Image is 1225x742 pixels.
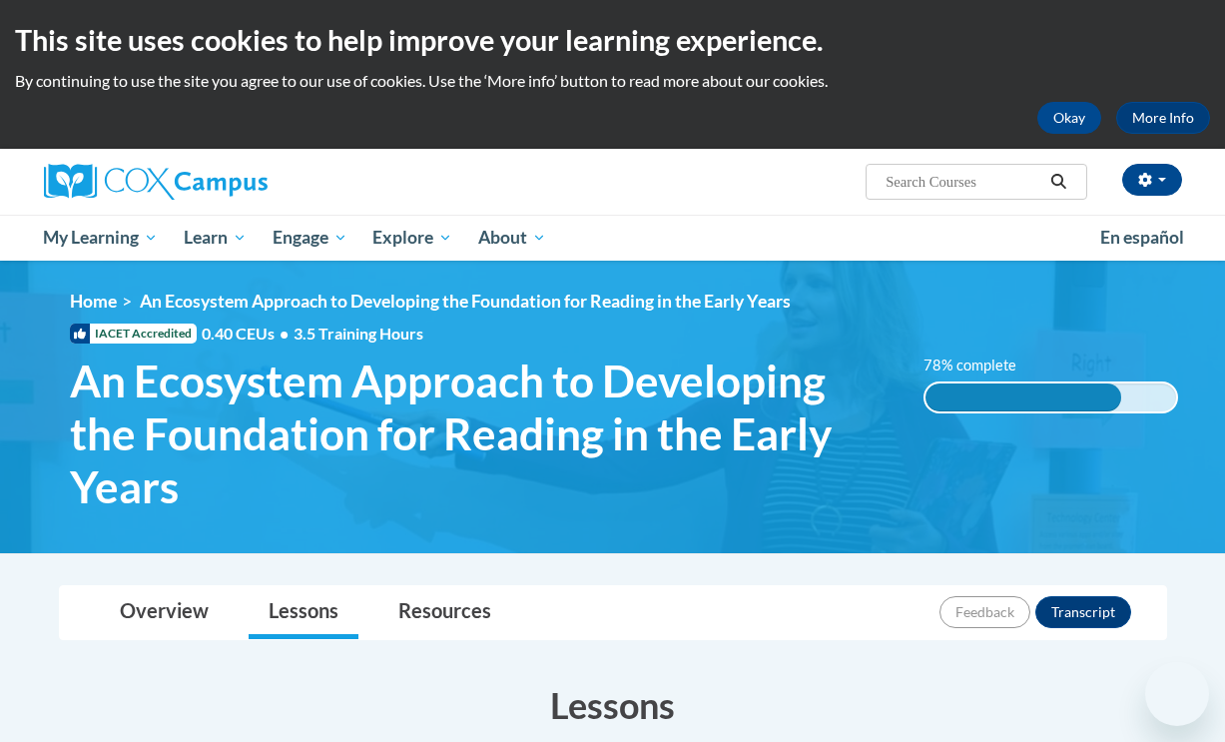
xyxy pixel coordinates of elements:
button: Transcript [1035,596,1131,628]
span: Engage [273,226,347,250]
a: My Learning [31,215,172,261]
span: An Ecosystem Approach to Developing the Foundation for Reading in the Early Years [70,355,894,512]
a: Learn [171,215,260,261]
a: Resources [378,586,511,639]
span: 3.5 Training Hours [294,324,423,343]
a: Lessons [249,586,358,639]
span: 0.40 CEUs [202,323,294,345]
a: Engage [260,215,360,261]
span: Learn [184,226,247,250]
label: 78% complete [923,355,1038,376]
a: Cox Campus [44,164,403,200]
span: Explore [372,226,452,250]
h3: Lessons [59,680,1167,730]
iframe: Button to launch messaging window [1145,662,1209,726]
span: En español [1100,227,1184,248]
span: IACET Accredited [70,324,197,344]
h2: This site uses cookies to help improve your learning experience. [15,20,1210,60]
div: Main menu [29,215,1197,261]
a: En español [1087,217,1197,259]
img: Cox Campus [44,164,268,200]
span: My Learning [43,226,158,250]
a: About [465,215,559,261]
input: Search Courses [884,170,1043,194]
button: Feedback [939,596,1030,628]
button: Account Settings [1122,164,1182,196]
span: About [478,226,546,250]
p: By continuing to use the site you agree to our use of cookies. Use the ‘More info’ button to read... [15,70,1210,92]
a: Overview [100,586,229,639]
span: An Ecosystem Approach to Developing the Foundation for Reading in the Early Years [140,291,791,312]
span: • [280,324,289,343]
a: Explore [359,215,465,261]
a: Home [70,291,117,312]
button: Okay [1037,102,1101,134]
a: More Info [1116,102,1210,134]
button: Search [1043,170,1073,194]
div: 78% complete [925,383,1121,411]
